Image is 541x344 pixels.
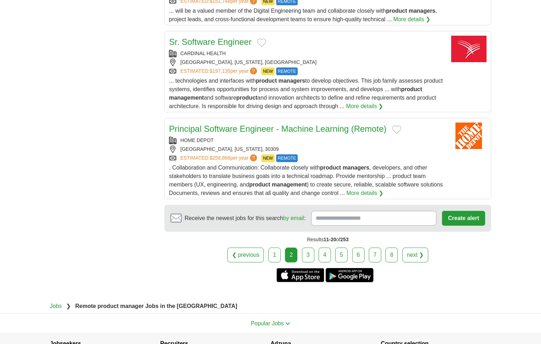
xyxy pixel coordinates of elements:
span: ❯ [66,303,71,309]
a: by email [283,215,304,221]
span: ? [250,67,257,75]
strong: product [249,182,270,188]
span: 253 [340,237,348,242]
a: CARDINAL HEALTH [180,51,226,56]
a: 6 [352,248,365,262]
span: Receive the newest jobs for this search : [185,214,306,223]
span: ... technologies and interfaces with to develop objectives. This job family assesses product syst... [169,78,443,109]
a: Get the Android app [326,268,373,282]
a: 7 [369,248,381,262]
strong: product [401,86,422,92]
span: NEW [261,154,275,162]
strong: managers [278,78,305,84]
a: Sr. Software Engineer [169,37,251,47]
strong: product [320,165,341,171]
a: next ❯ [402,248,429,262]
strong: product [256,78,277,84]
div: [GEOGRAPHIC_DATA], [US_STATE], [GEOGRAPHIC_DATA] [169,59,446,66]
button: Add to favorite jobs [392,125,401,134]
span: ? [250,154,257,161]
a: Get the iPhone app [277,268,324,282]
a: Jobs [50,303,62,309]
a: 8 [385,248,398,262]
strong: product [386,8,407,14]
a: More details ❯ [347,189,384,197]
span: NEW [261,67,275,75]
a: 3 [302,248,314,262]
span: REMOTE [276,154,298,162]
a: More details ❯ [346,102,383,111]
span: ... will be a valued member of the Digital Engineering team and collaborate closely with , projec... [169,8,437,22]
img: toggle icon [285,322,290,325]
strong: product [236,95,257,101]
a: ❮ previous [227,248,264,262]
span: Popular Jobs [251,320,284,326]
strong: managers [343,165,370,171]
div: 2 [285,248,297,262]
span: $258,866 [210,155,230,161]
span: 11-20 [324,237,336,242]
a: 5 [335,248,348,262]
a: ESTIMATED:$197,135per year? [180,67,258,75]
span: . Collaboration and Communication: Collaborate closely with , developers, and other stakeholders ... [169,165,443,196]
div: [GEOGRAPHIC_DATA], [US_STATE], 30309 [169,146,446,153]
a: HOME DEPOT [180,137,214,143]
img: Cardinal Health logo [451,36,487,62]
a: Principal Software Engineer - Machine Learning (Remote) [169,124,386,134]
a: 4 [319,248,331,262]
span: REMOTE [276,67,298,75]
a: More details ❯ [393,15,430,24]
img: Home Depot logo [451,123,487,149]
a: ESTIMATED:$258,866per year? [180,154,258,162]
strong: managers [409,8,436,14]
div: Results of [164,232,491,248]
button: Create alert [442,211,485,226]
button: Add to favorite jobs [257,38,266,47]
span: $197,135 [210,68,230,74]
a: 1 [268,248,281,262]
strong: management [272,182,307,188]
strong: management [169,95,204,101]
strong: Remote product manager Jobs in the [GEOGRAPHIC_DATA] [75,303,237,309]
